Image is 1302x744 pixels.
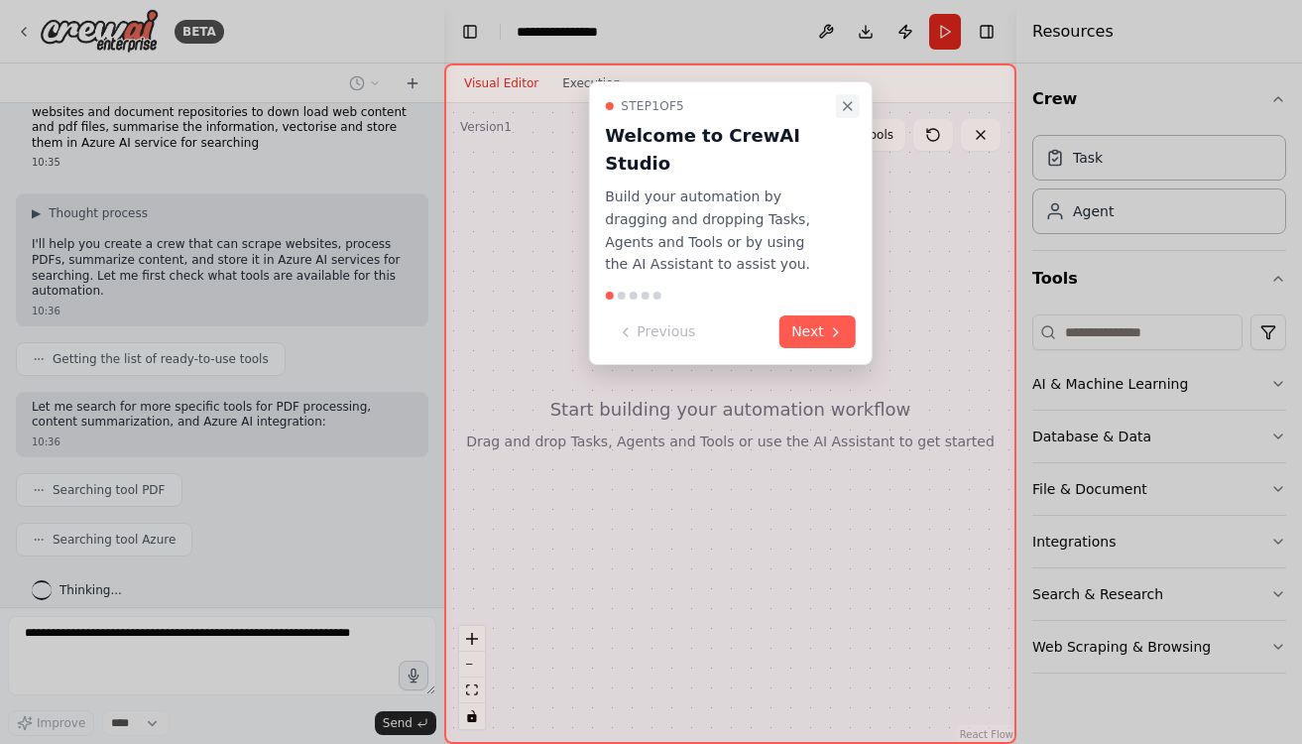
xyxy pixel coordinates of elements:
button: Previous [605,315,707,348]
span: Step 1 of 5 [621,98,684,114]
button: Close walkthrough [836,94,860,118]
h3: Welcome to CrewAI Studio [605,122,832,178]
p: Build your automation by dragging and dropping Tasks, Agents and Tools or by using the AI Assista... [605,186,832,276]
button: Hide left sidebar [456,18,484,46]
button: Next [779,315,856,348]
